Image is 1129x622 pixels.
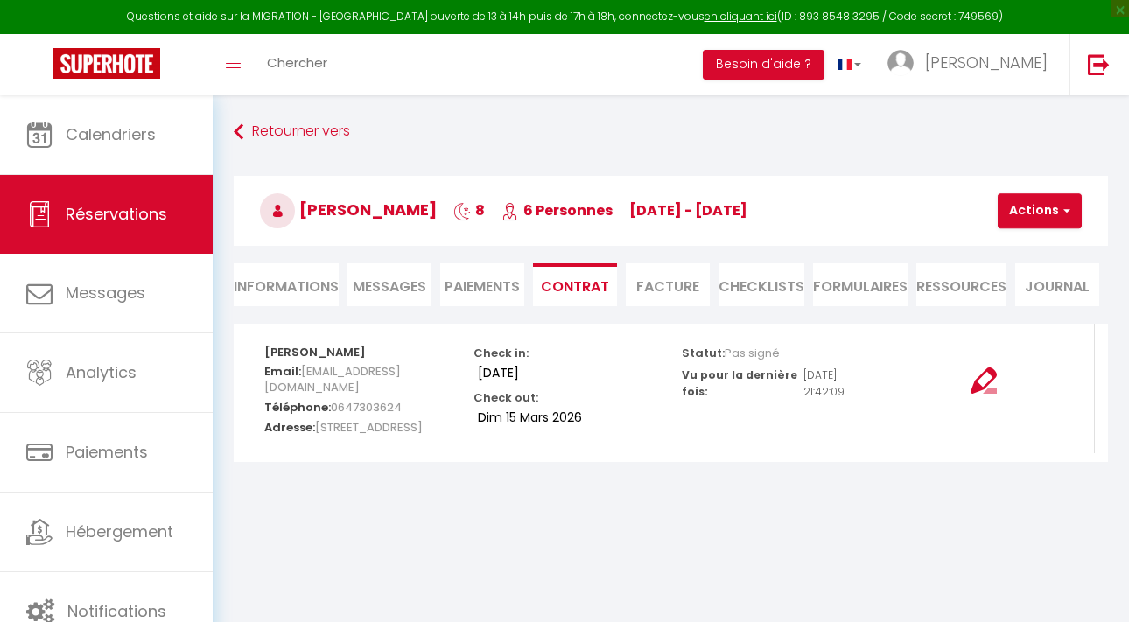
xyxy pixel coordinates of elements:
[626,263,710,306] li: Facture
[66,441,148,463] span: Paiements
[533,263,617,306] li: Contrat
[264,359,401,400] span: [EMAIL_ADDRESS][DOMAIN_NAME]
[260,199,437,220] span: [PERSON_NAME]
[998,193,1082,228] button: Actions
[264,399,331,416] strong: Téléphone:
[703,50,824,80] button: Besoin d'aide ?
[234,263,339,306] li: Informations
[813,263,908,306] li: FORMULAIRES
[267,53,327,72] span: Chercher
[264,363,301,380] strong: Email:
[803,367,868,401] p: [DATE] 21:42:09
[916,263,1006,306] li: Ressources
[264,419,315,436] strong: Adresse:
[66,203,167,225] span: Réservations
[353,276,426,297] span: Messages
[440,263,524,306] li: Paiements
[453,200,485,220] span: 8
[315,415,423,440] span: [STREET_ADDRESS]
[725,345,780,361] span: Pas signé
[887,50,914,76] img: ...
[473,386,538,406] p: Check out:
[925,52,1048,73] span: [PERSON_NAME]
[67,600,166,622] span: Notifications
[705,9,777,24] a: en cliquant ici
[501,200,613,220] span: 6 Personnes
[719,263,804,306] li: CHECKLISTS
[682,367,803,401] p: Vu pour la dernière fois:
[254,34,340,95] a: Chercher
[874,34,1069,95] a: ... [PERSON_NAME]
[66,521,173,542] span: Hébergement
[66,123,156,145] span: Calendriers
[682,341,780,361] p: Statut:
[1088,53,1110,75] img: logout
[53,48,160,79] img: Super Booking
[66,282,145,304] span: Messages
[1055,549,1129,622] iframe: LiveChat chat widget
[66,361,137,383] span: Analytics
[473,341,529,361] p: Check in:
[629,200,747,220] span: [DATE] - [DATE]
[1015,263,1099,306] li: Journal
[264,344,366,360] strong: [PERSON_NAME]
[331,395,402,420] span: 0647303624
[971,367,997,394] img: signing-contract
[234,116,1108,148] a: Retourner vers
